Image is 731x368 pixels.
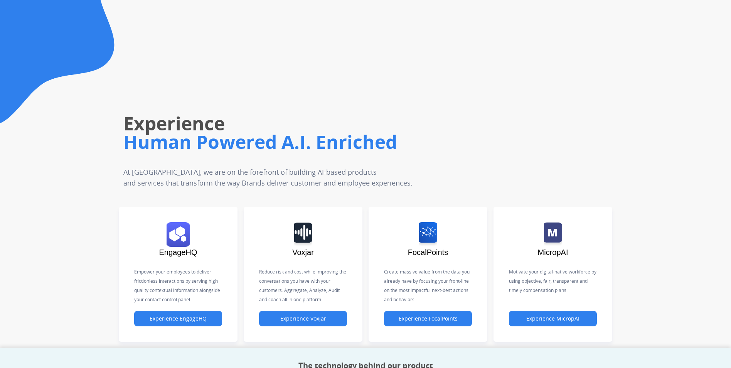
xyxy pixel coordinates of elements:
p: Motivate your digital-native workforce by using objective, fair, transparent and timely compensat... [509,267,597,295]
a: Experience FocalPoints [384,316,472,322]
span: MicropAI [538,248,568,257]
p: Create massive value from the data you already have by focusing your front-line on the most impac... [384,267,472,304]
span: Voxjar [292,248,314,257]
a: Experience MicropAI [509,316,597,322]
img: logo [544,222,562,247]
img: logo [419,222,437,247]
h1: Experience [123,111,516,136]
span: EngageHQ [159,248,197,257]
button: Experience MicropAI [509,311,597,326]
h1: Human Powered A.I. Enriched [123,130,516,154]
p: Empower your employees to deliver frictionless interactions by serving high quality contextual in... [134,267,222,304]
button: Experience FocalPoints [384,311,472,326]
p: Reduce risk and cost while improving the conversations you have with your customers. Aggregate, A... [259,267,347,304]
img: logo [167,222,190,247]
a: Experience Voxjar [259,316,347,322]
img: logo [294,222,312,247]
button: Experience Voxjar [259,311,347,326]
span: FocalPoints [408,248,448,257]
p: At [GEOGRAPHIC_DATA], we are on the forefront of building AI-based products and services that tra... [123,167,467,188]
a: Experience EngageHQ [134,316,222,322]
button: Experience EngageHQ [134,311,222,326]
